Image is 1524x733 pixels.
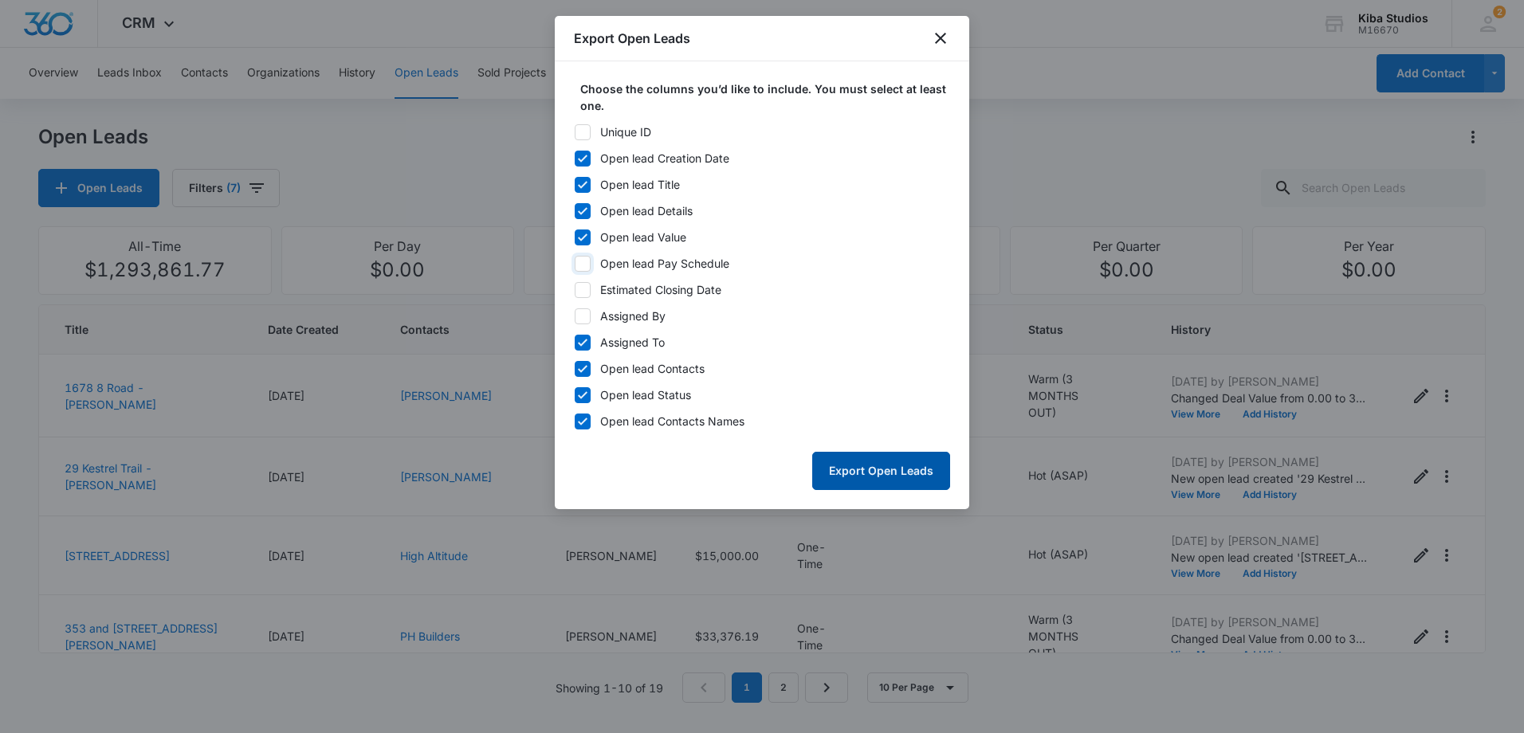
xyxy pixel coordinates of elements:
div: Open lead Creation Date [600,150,729,167]
label: Choose the columns you’d like to include. You must select at least one. [580,80,956,114]
div: Open lead Pay Schedule [600,255,729,272]
div: Assigned To [600,334,665,351]
div: Unique ID [600,123,651,140]
div: Open lead Status [600,386,691,403]
h1: Export Open Leads [574,29,690,48]
div: Open lead Value [600,229,686,245]
div: Open lead Details [600,202,693,219]
div: Open lead Contacts [600,360,705,377]
div: Open lead Title [600,176,680,193]
button: Export Open Leads [812,452,950,490]
button: close [931,29,950,48]
div: Assigned By [600,308,666,324]
div: Estimated Closing Date [600,281,721,298]
div: Open lead Contacts Names [600,413,744,429]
